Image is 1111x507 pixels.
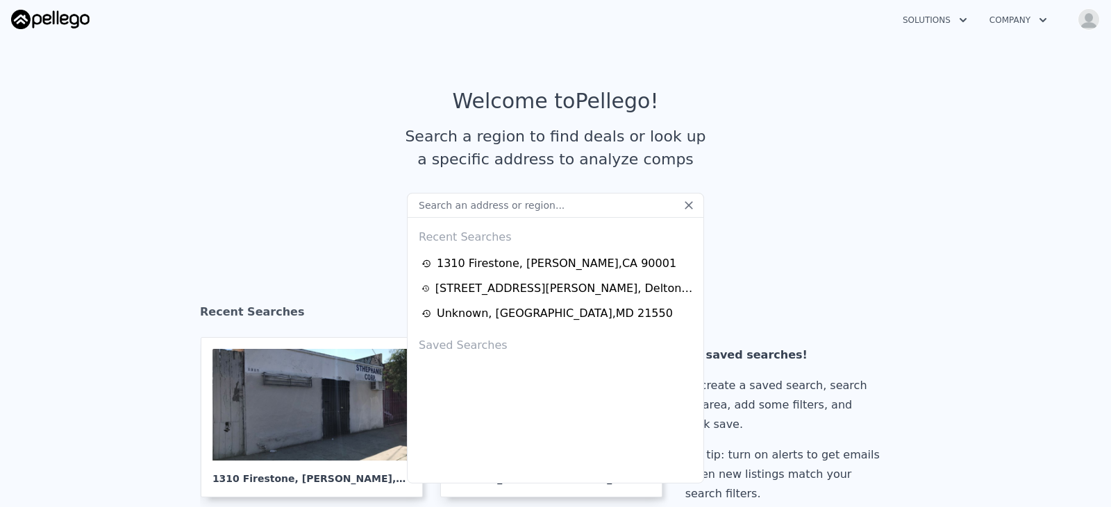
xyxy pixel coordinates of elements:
[685,376,885,434] div: To create a saved search, search an area, add some filters, and click save.
[421,255,694,272] a: 1310 Firestone, [PERSON_NAME],CA 90001
[685,345,885,365] div: No saved searches!
[201,337,434,497] a: 1310 Firestone, [PERSON_NAME],CA 90001
[421,280,694,297] a: [STREET_ADDRESS][PERSON_NAME], Deltona,FL 32738
[435,280,694,297] div: [STREET_ADDRESS][PERSON_NAME] , Deltona , FL 32738
[407,193,704,218] input: Search an address or region...
[11,10,90,29] img: Pellego
[685,445,885,504] div: Pro tip: turn on alerts to get emails when new listings match your search filters.
[1078,8,1100,31] img: avatar
[978,8,1058,33] button: Company
[892,8,978,33] button: Solutions
[392,473,448,484] span: , CA 90001
[421,305,694,322] a: Unknown, [GEOGRAPHIC_DATA],MD 21550
[453,89,659,114] div: Welcome to Pellego !
[400,125,711,171] div: Search a region to find deals or look up a specific address to analyze comps
[212,461,411,485] div: 1310 Firestone , [PERSON_NAME]
[200,293,911,337] div: Recent Searches
[437,255,676,272] div: 1310 Firestone , [PERSON_NAME] , CA 90001
[437,305,673,322] div: Unknown , [GEOGRAPHIC_DATA] , MD 21550
[413,326,698,359] div: Saved Searches
[413,218,698,251] div: Recent Searches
